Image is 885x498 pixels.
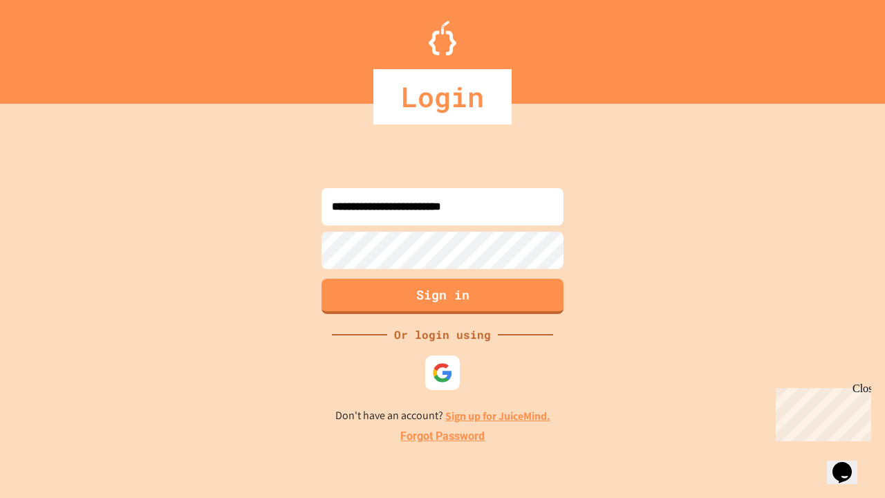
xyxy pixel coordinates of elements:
button: Sign in [322,279,563,314]
iframe: chat widget [827,443,871,484]
div: Chat with us now!Close [6,6,95,88]
p: Don't have an account? [335,407,550,425]
div: Login [373,69,512,124]
iframe: chat widget [770,382,871,441]
a: Forgot Password [400,428,485,445]
div: Or login using [387,326,498,343]
a: Sign up for JuiceMind. [445,409,550,423]
img: Logo.svg [429,21,456,55]
img: google-icon.svg [432,362,453,383]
